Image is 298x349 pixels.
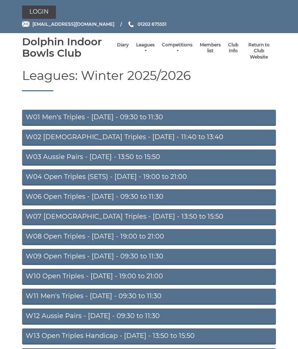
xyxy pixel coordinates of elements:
h1: Leagues: Winter 2025/2026 [22,69,276,91]
a: Diary [117,42,129,48]
a: W13 Open Triples Handicap - [DATE] - 13:50 to 15:50 [22,328,276,345]
img: Phone us [128,21,134,27]
a: Club Info [228,42,238,54]
a: W10 Open Triples - [DATE] - 19:00 to 21:00 [22,269,276,285]
a: W07 [DEMOGRAPHIC_DATA] Triples - [DATE] - 13:50 to 15:50 [22,209,276,225]
img: Email [22,21,29,27]
a: W04 Open Triples (SETS) - [DATE] - 19:00 to 21:00 [22,169,276,186]
span: 01202 675551 [138,21,167,27]
a: W11 Men's Triples - [DATE] - 09:30 to 11:30 [22,289,276,305]
a: Leagues [136,42,155,54]
a: W09 Open Triples - [DATE] - 09:30 to 11:30 [22,249,276,265]
a: W08 Open Triples - [DATE] - 19:00 to 21:00 [22,229,276,245]
a: Login [22,6,56,19]
a: W03 Aussie Pairs - [DATE] - 13:50 to 15:50 [22,149,276,166]
a: W01 Men's Triples - [DATE] - 09:30 to 11:30 [22,110,276,126]
div: Dolphin Indoor Bowls Club [22,36,113,59]
a: W12 Aussie Pairs - [DATE] - 09:30 to 11:30 [22,309,276,325]
a: Return to Club Website [246,42,272,60]
a: Phone us 01202 675551 [127,21,167,28]
a: W06 Open Triples - [DATE] - 09:30 to 11:30 [22,189,276,205]
span: [EMAIL_ADDRESS][DOMAIN_NAME] [32,21,114,27]
a: Email [EMAIL_ADDRESS][DOMAIN_NAME] [22,21,114,28]
a: W02 [DEMOGRAPHIC_DATA] Triples - [DATE] - 11:40 to 13:40 [22,130,276,146]
a: Members list [200,42,221,54]
a: Competitions [162,42,192,54]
